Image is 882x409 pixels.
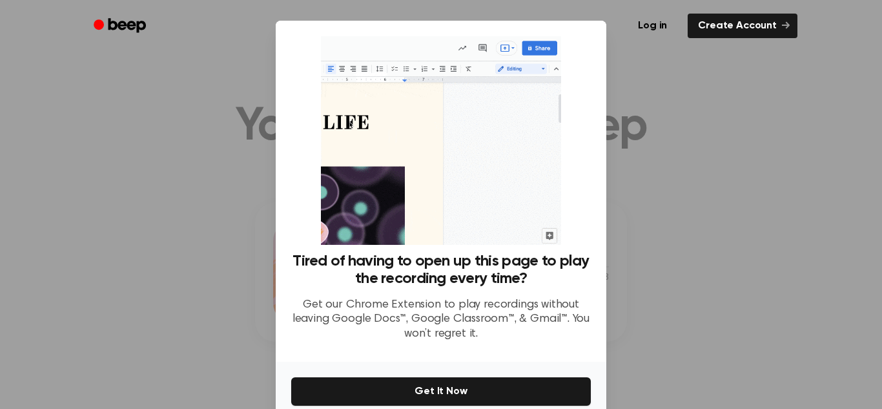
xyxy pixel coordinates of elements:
a: Beep [85,14,158,39]
a: Log in [625,11,680,41]
button: Get It Now [291,377,591,406]
h3: Tired of having to open up this page to play the recording every time? [291,253,591,288]
img: Beep extension in action [321,36,560,245]
p: Get our Chrome Extension to play recordings without leaving Google Docs™, Google Classroom™, & Gm... [291,298,591,342]
a: Create Account [688,14,797,38]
